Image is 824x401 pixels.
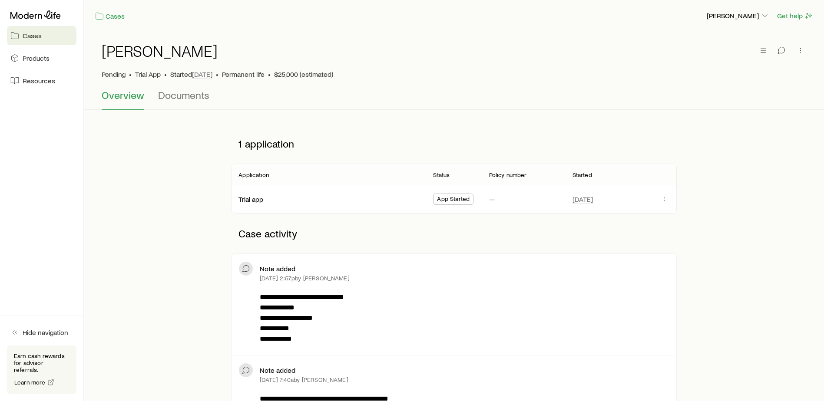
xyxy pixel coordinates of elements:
[102,89,807,110] div: Case details tabs
[238,195,263,204] div: Trial app
[102,42,218,59] h1: [PERSON_NAME]
[7,345,76,394] div: Earn cash rewards for advisor referrals.Learn more
[238,171,269,178] p: Application
[707,11,769,20] p: [PERSON_NAME]
[232,131,676,157] p: 1 application
[216,70,218,79] span: •
[274,70,333,79] span: $25,000 (estimated)
[95,11,125,21] a: Cases
[260,366,295,375] p: Note added
[7,71,76,90] a: Resources
[14,379,46,385] span: Learn more
[572,171,592,178] p: Started
[222,70,265,79] span: Permanent life
[135,70,161,79] span: Trial App
[7,26,76,45] a: Cases
[7,49,76,68] a: Products
[164,70,167,79] span: •
[706,11,770,21] button: [PERSON_NAME]
[433,171,450,178] p: Status
[260,376,348,383] p: [DATE] 7:40a by [PERSON_NAME]
[7,323,76,342] button: Hide navigation
[260,264,295,273] p: Note added
[158,89,209,101] span: Documents
[170,70,212,79] p: Started
[260,275,349,282] p: [DATE] 2:57p by [PERSON_NAME]
[23,54,50,62] span: Products
[23,31,42,40] span: Cases
[777,11,814,21] button: Get help
[232,220,676,247] p: Case activity
[238,195,263,203] a: Trial app
[437,195,470,204] span: App Started
[572,195,593,204] span: [DATE]
[23,76,55,85] span: Resources
[192,70,212,79] span: [DATE]
[268,70,271,79] span: •
[102,89,144,101] span: Overview
[489,195,495,204] p: —
[129,70,132,79] span: •
[14,352,69,373] p: Earn cash rewards for advisor referrals.
[23,328,68,337] span: Hide navigation
[489,171,527,178] p: Policy number
[102,70,126,79] p: Pending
